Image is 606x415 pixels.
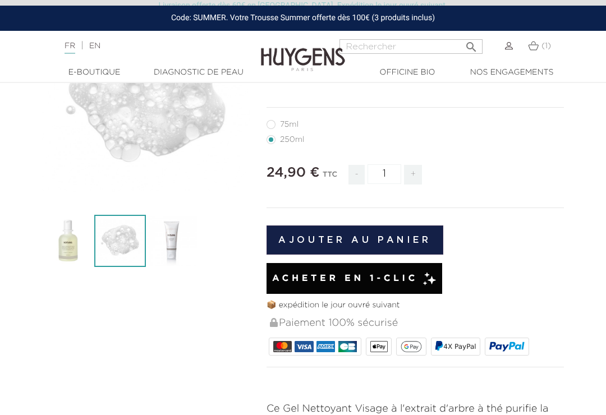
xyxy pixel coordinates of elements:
[295,341,313,352] img: VISA
[316,341,335,352] img: AMEX
[42,67,146,79] a: E-Boutique
[89,42,100,50] a: EN
[59,39,244,53] div: |
[42,215,94,267] img: Le Gel Nettoyant Visage Infusion Blanche 250ml
[528,41,551,50] a: (1)
[267,120,312,129] label: 75ml
[460,67,564,79] a: Nos engagements
[338,341,357,352] img: CB_NATIONALE
[267,299,564,311] p: 📦 expédition le jour ouvré suivant
[355,67,460,79] a: Officine Bio
[541,42,551,50] span: (1)
[267,166,320,179] span: 24,90 €
[348,165,364,185] span: -
[146,67,251,79] a: Diagnostic de peau
[267,225,443,255] button: Ajouter au panier
[270,318,278,327] img: Paiement 100% sécurisé
[273,341,292,352] img: MASTERCARD
[443,343,476,351] span: 4X PayPal
[65,42,75,54] a: FR
[269,311,564,335] div: Paiement 100% sécurisé
[261,30,345,73] img: Huygens
[370,341,388,352] img: apple_pay
[401,341,422,352] img: google_pay
[339,39,483,54] input: Rechercher
[465,37,478,50] i: 
[461,36,481,51] button: 
[146,215,198,267] img: Le Gel Nettoyant Visage Infusion Blanche 75ml
[323,163,337,193] div: TTC
[267,135,318,144] label: 250ml
[404,165,422,185] span: +
[368,164,401,184] input: Quantité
